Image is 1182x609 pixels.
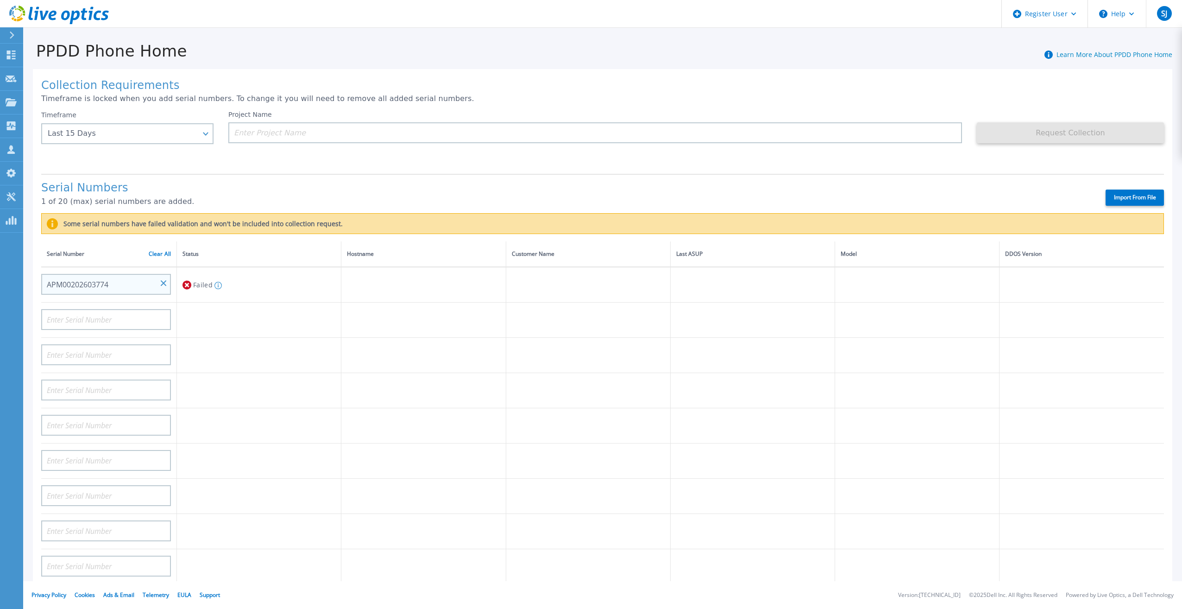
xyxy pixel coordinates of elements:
th: Model [835,241,1000,267]
input: Enter Serial Number [41,485,171,506]
th: DDOS Version [1000,241,1164,267]
th: Customer Name [506,241,670,267]
input: Enter Serial Number [41,450,171,471]
a: Cookies [75,591,95,599]
input: Enter Serial Number [41,520,171,541]
input: Enter Serial Number [41,556,171,577]
a: EULA [177,591,191,599]
input: Enter Serial Number [41,344,171,365]
li: Version: [TECHNICAL_ID] [898,592,961,598]
li: © 2025 Dell Inc. All Rights Reserved [969,592,1057,598]
a: Ads & Email [103,591,134,599]
button: Request Collection [977,122,1164,143]
div: Last 15 Days [48,129,197,138]
a: Learn More About PPDD Phone Home [1056,50,1172,59]
label: Timeframe [41,111,76,119]
input: Enter Serial Number [41,274,171,295]
li: Powered by Live Optics, a Dell Technology [1066,592,1174,598]
h1: PPDD Phone Home [23,42,187,60]
div: Serial Number [47,249,171,259]
th: Hostname [341,241,506,267]
span: SJ [1161,10,1167,17]
h1: Serial Numbers [41,182,1089,195]
th: Status [177,241,341,267]
a: Privacy Policy [31,591,66,599]
label: Project Name [228,111,272,118]
input: Enter Project Name [228,122,962,143]
input: Enter Serial Number [41,380,171,400]
label: Import From File [1106,190,1164,206]
a: Support [200,591,220,599]
h1: Collection Requirements [41,79,1164,92]
th: Last ASUP [670,241,835,267]
input: Enter Serial Number [41,309,171,330]
input: Enter Serial Number [41,415,171,436]
p: 1 of 20 (max) serial numbers are added. [41,197,1089,206]
label: Some serial numbers have failed validation and won't be included into collection request. [58,220,343,228]
p: Timeframe is locked when you add serial numbers. To change it you will need to remove all added s... [41,95,1164,103]
a: Telemetry [143,591,169,599]
div: Failed [182,276,335,293]
a: Clear All [149,251,171,257]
